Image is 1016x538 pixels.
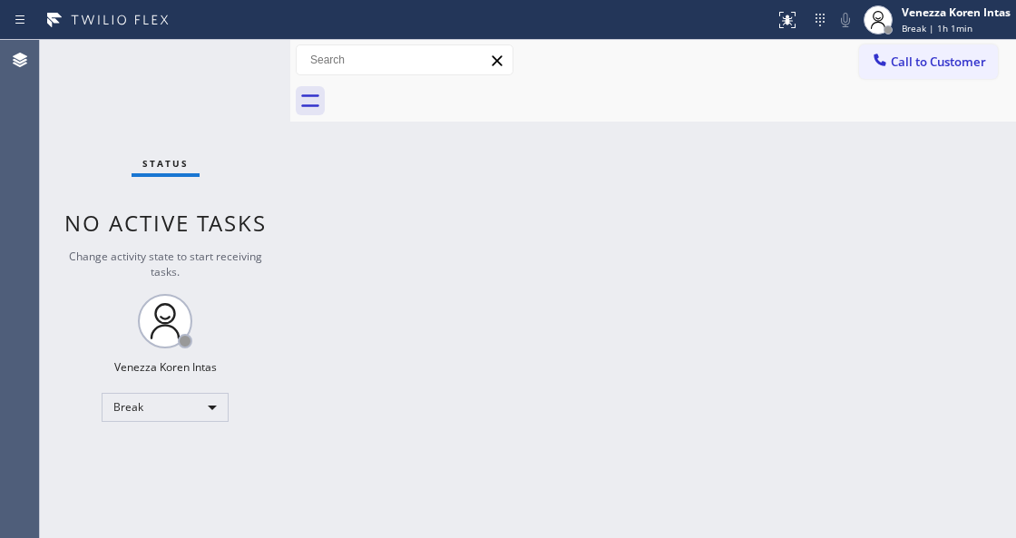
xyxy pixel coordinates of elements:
span: Status [142,157,189,170]
span: Break | 1h 1min [902,22,972,34]
div: Venezza Koren Intas [902,5,1011,20]
span: No active tasks [64,208,267,238]
button: Mute [833,7,858,33]
div: Venezza Koren Intas [114,359,217,375]
input: Search [297,45,513,74]
span: Change activity state to start receiving tasks. [69,249,262,279]
span: Call to Customer [891,54,986,70]
button: Call to Customer [859,44,998,79]
div: Break [102,393,229,422]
